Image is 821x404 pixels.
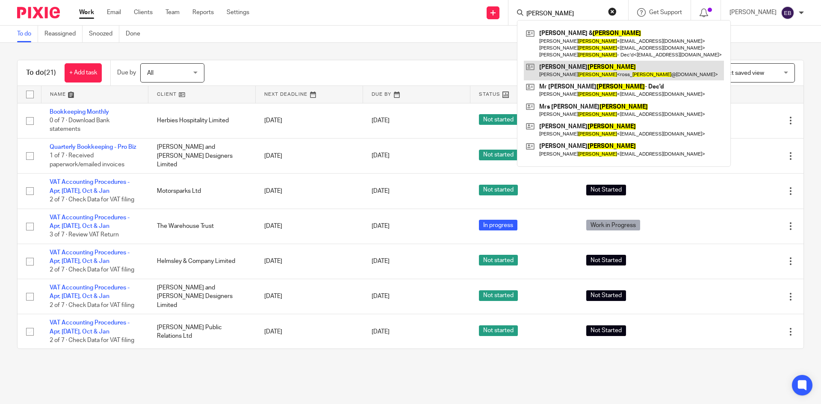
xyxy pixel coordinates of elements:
td: Motorsparks Ltd [148,174,256,209]
span: Get Support [649,9,682,15]
input: Search [526,10,602,18]
a: Reassigned [44,26,83,42]
span: Not Started [586,255,626,265]
a: To do [17,26,38,42]
a: Team [165,8,180,17]
span: 2 of 7 · Check Data for VAT filing [50,337,134,343]
span: 1 of 7 · Received paperwork/emailed invoices [50,153,124,168]
span: 2 of 7 · Check Data for VAT filing [50,302,134,308]
a: Work [79,8,94,17]
p: [PERSON_NAME] [729,8,777,17]
td: Herbies Hospitality Limited [148,103,256,138]
span: Not started [479,185,518,195]
span: In progress [479,220,517,230]
span: [DATE] [372,258,390,264]
span: All [147,70,154,76]
a: Quarterly Bookkeeping - Pro Biz [50,144,136,150]
img: svg%3E [781,6,794,20]
span: Not started [479,290,518,301]
span: [DATE] [372,329,390,335]
a: VAT Accounting Procedures - Apr, [DATE], Oct & Jan [50,179,130,194]
span: Not started [479,255,518,265]
span: [DATE] [372,153,390,159]
a: Clients [134,8,153,17]
span: 2 of 7 · Check Data for VAT filing [50,267,134,273]
td: [PERSON_NAME] and [PERSON_NAME] Designers Limited [148,279,256,314]
span: Not started [479,114,518,125]
td: [DATE] [256,314,363,349]
td: [DATE] [256,174,363,209]
a: Email [107,8,121,17]
a: Done [126,26,147,42]
td: Helmsley & Company Limited [148,244,256,279]
td: [DATE] [256,138,363,173]
a: + Add task [65,63,102,83]
a: VAT Accounting Procedures - Apr, [DATE], Oct & Jan [50,215,130,229]
td: [DATE] [256,279,363,314]
td: The Warehouse Trust [148,209,256,244]
td: [PERSON_NAME] and [PERSON_NAME] Designers Limited [148,138,256,173]
span: Not started [479,325,518,336]
p: Due by [117,68,136,77]
span: Not started [479,150,518,160]
td: [PERSON_NAME] Public Relations Ltd [148,314,256,349]
span: [DATE] [372,223,390,229]
img: Pixie [17,7,60,18]
a: Reports [192,8,214,17]
span: 3 of 7 · Review VAT Return [50,232,119,238]
td: [DATE] [256,209,363,244]
h1: To do [26,68,56,77]
span: [DATE] [372,294,390,300]
span: [DATE] [372,188,390,194]
span: [DATE] [372,118,390,124]
span: Select saved view [716,70,764,76]
span: (21) [44,69,56,76]
button: Clear [608,7,617,16]
a: Settings [227,8,249,17]
span: Not Started [586,185,626,195]
span: 0 of 7 · Download Bank statements [50,118,109,133]
span: Not Started [586,290,626,301]
span: 2 of 7 · Check Data for VAT filing [50,197,134,203]
span: Work in Progress [586,220,640,230]
a: VAT Accounting Procedures - Apr, [DATE], Oct & Jan [50,285,130,299]
a: VAT Accounting Procedures - Apr, [DATE], Oct & Jan [50,250,130,264]
a: Bookkeeping Monthly [50,109,109,115]
a: VAT Accounting Procedures - Apr, [DATE], Oct & Jan [50,320,130,334]
span: Not Started [586,325,626,336]
a: Snoozed [89,26,119,42]
td: [DATE] [256,244,363,279]
td: [DATE] [256,103,363,138]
